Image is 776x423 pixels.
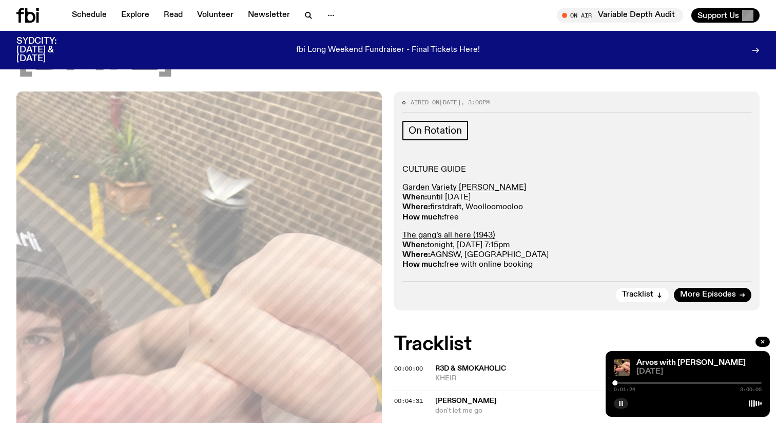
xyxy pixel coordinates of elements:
[402,203,430,211] strong: Where:
[394,398,423,404] button: 00:04:31
[697,11,739,20] span: Support Us
[191,8,240,23] a: Volunteer
[461,98,490,106] span: , 3:00pm
[402,165,751,175] p: CULTURE GUIDE
[616,288,669,302] button: Tracklist
[674,288,751,302] a: More Episodes
[402,241,427,249] strong: When:
[614,359,630,376] img: A high angle selfie of Giana walking in the street and pointing at the camera
[680,291,736,299] span: More Episodes
[402,213,444,222] strong: How much:
[394,366,423,372] button: 00:00:00
[636,368,762,376] span: [DATE]
[411,98,439,106] span: Aired on
[402,183,751,223] p: until [DATE] firstdraft, Woolloomooloo free
[394,364,423,373] span: 00:00:00
[16,33,173,79] span: [DATE]
[66,8,113,23] a: Schedule
[296,46,480,55] p: fbi Long Weekend Fundraiser - Final Tickets Here!
[402,251,430,259] strong: Where:
[435,365,506,372] span: R3D & SMOKAHOLIC
[402,183,526,192] a: Garden Variety [PERSON_NAME]
[740,387,762,392] span: 3:00:00
[158,8,189,23] a: Read
[16,37,82,63] h3: SYDCITY: [DATE] & [DATE]
[557,8,683,23] button: On AirVariable Depth Audit
[614,387,635,392] span: 0:01:24
[435,397,497,404] span: [PERSON_NAME]
[622,291,653,299] span: Tracklist
[402,261,444,269] strong: How much:
[115,8,156,23] a: Explore
[636,359,746,367] a: Arvos with [PERSON_NAME]
[402,121,468,140] a: On Rotation
[439,98,461,106] span: [DATE]
[394,335,760,354] h2: Tracklist
[402,231,751,270] p: tonight, [DATE] 7:15pm AGNSW, [GEOGRAPHIC_DATA] free with online booking
[409,125,462,136] span: On Rotation
[435,406,670,416] span: don't let me go
[402,193,427,201] strong: When:
[402,231,495,240] a: The gang’s all here (1943)
[242,8,296,23] a: Newsletter
[394,397,423,405] span: 00:04:31
[691,8,760,23] button: Support Us
[435,374,760,383] span: KHEIR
